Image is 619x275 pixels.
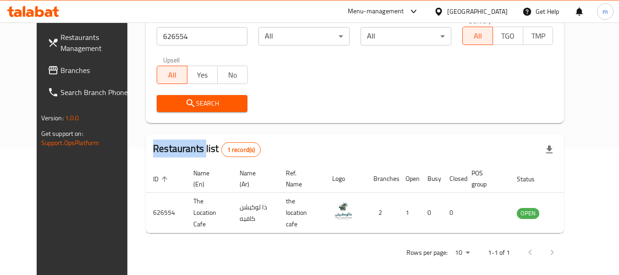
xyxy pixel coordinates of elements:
div: Rows per page: [451,246,473,260]
th: Action [558,165,589,193]
h2: Restaurants list [153,142,261,157]
span: OPEN [517,208,539,219]
span: TMP [527,29,550,43]
button: TMP [523,27,553,45]
td: 2 [366,193,398,233]
span: POS group [471,168,498,190]
span: Yes [191,68,214,82]
th: Logo [325,165,366,193]
div: OPEN [517,208,539,219]
img: The Location Cafe [332,200,355,223]
a: Restaurants Management [40,26,140,59]
td: 0 [420,193,442,233]
td: 1 [398,193,420,233]
td: The Location Cafe [186,193,232,233]
th: Branches [366,165,398,193]
div: Menu-management [348,6,404,17]
span: All [466,29,489,43]
td: the location cafe [279,193,325,233]
label: Delivery [469,17,492,24]
span: ID [153,174,170,185]
th: Closed [442,165,464,193]
div: [GEOGRAPHIC_DATA] [447,6,508,17]
div: All [361,27,451,45]
span: Version: [41,112,64,124]
a: Search Branch Phone [40,81,140,103]
span: Search [164,98,240,109]
th: Open [398,165,420,193]
span: Branches [60,65,133,76]
p: 1-1 of 1 [488,247,510,258]
span: 1 record(s) [222,146,261,154]
th: Busy [420,165,442,193]
button: Yes [187,66,218,84]
span: Restaurants Management [60,32,133,54]
span: Name (Ar) [240,168,268,190]
button: All [462,27,493,45]
div: Export file [538,139,560,161]
table: enhanced table [146,165,589,233]
span: TGO [497,29,520,43]
span: Search Branch Phone [60,87,133,98]
span: Ref. Name [286,168,314,190]
td: ذا لوكيشن كافيه [232,193,279,233]
p: Rows per page: [406,247,448,258]
a: Support.OpsPlatform [41,137,99,149]
span: All [161,68,184,82]
span: No [221,68,244,82]
a: Branches [40,59,140,81]
button: TGO [493,27,523,45]
span: 1.0.0 [65,112,79,124]
span: Name (En) [193,168,221,190]
button: Search [157,95,247,112]
span: Get support on: [41,128,83,140]
label: Upsell [163,56,180,63]
span: m [603,6,608,17]
button: No [217,66,248,84]
div: All [258,27,349,45]
span: Status [517,174,547,185]
button: All [157,66,187,84]
input: Search for restaurant name or ID.. [157,27,247,45]
td: 626554 [146,193,186,233]
td: 0 [442,193,464,233]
